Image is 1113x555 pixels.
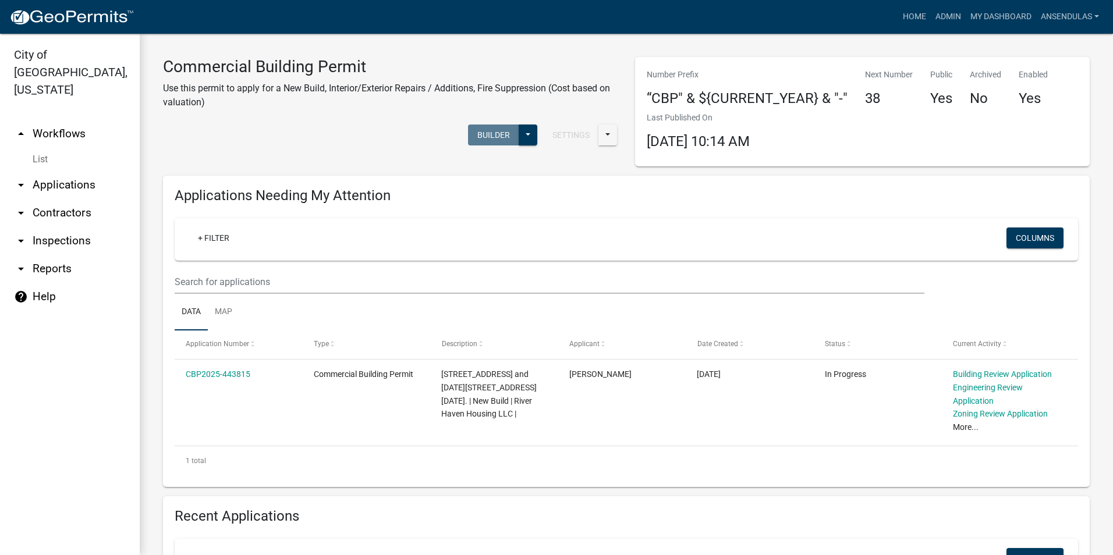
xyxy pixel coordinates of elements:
h4: Applications Needing My Attention [175,187,1078,204]
datatable-header-cell: Current Activity [941,330,1069,358]
i: help [14,290,28,304]
a: Engineering Review Application [953,383,1023,405]
p: Enabled [1019,69,1048,81]
a: CBP2025-443815 [186,369,250,379]
a: More... [953,422,979,432]
button: Builder [468,124,519,145]
a: Building Review Application [953,369,1052,379]
span: Status [825,340,845,348]
button: Columns [1006,227,1064,248]
p: Public [930,69,952,81]
a: + Filter [189,227,239,248]
h4: Recent Applications [175,508,1078,525]
span: 1800 North Highland Avenue and 1425-1625 Maplewood Drive. | New Build | River Haven Housing LLC | [441,369,537,418]
datatable-header-cell: Applicant [558,330,686,358]
span: Type [314,340,329,348]
h4: Yes [1019,90,1048,107]
h4: No [970,90,1001,107]
p: Use this permit to apply for a New Build, Interior/Exterior Repairs / Additions, Fire Suppression... [163,81,618,109]
h4: “CBP" & ${CURRENT_YEAR} & "-" [647,90,848,107]
datatable-header-cell: Application Number [175,330,303,358]
a: Home [898,6,931,28]
i: arrow_drop_down [14,262,28,276]
datatable-header-cell: Date Created [686,330,814,358]
span: Date Created [697,340,738,348]
h3: Commercial Building Permit [163,57,618,77]
h4: 38 [865,90,913,107]
datatable-header-cell: Status [814,330,942,358]
h4: Yes [930,90,952,107]
p: Last Published On [647,112,750,124]
p: Next Number [865,69,913,81]
datatable-header-cell: Description [430,330,558,358]
datatable-header-cell: Type [303,330,431,358]
input: Search for applications [175,270,924,294]
span: Applicant [569,340,600,348]
a: Admin [931,6,966,28]
span: Description [441,340,477,348]
span: Dean Madagan [569,369,632,379]
span: Commercial Building Permit [314,369,413,379]
i: arrow_drop_down [14,206,28,220]
i: arrow_drop_down [14,234,28,248]
a: ansendulas [1036,6,1104,28]
span: In Progress [825,369,866,379]
a: Zoning Review Application [953,409,1048,418]
p: Number Prefix [647,69,848,81]
button: Settings [543,124,599,145]
i: arrow_drop_up [14,127,28,141]
a: Map [208,294,239,331]
i: arrow_drop_down [14,178,28,192]
span: 07/01/2025 [697,369,721,379]
span: Application Number [186,340,249,348]
a: My Dashboard [966,6,1036,28]
p: Archived [970,69,1001,81]
div: 1 total [175,446,1078,475]
span: [DATE] 10:14 AM [647,133,750,150]
span: Current Activity [953,340,1001,348]
a: Data [175,294,208,331]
